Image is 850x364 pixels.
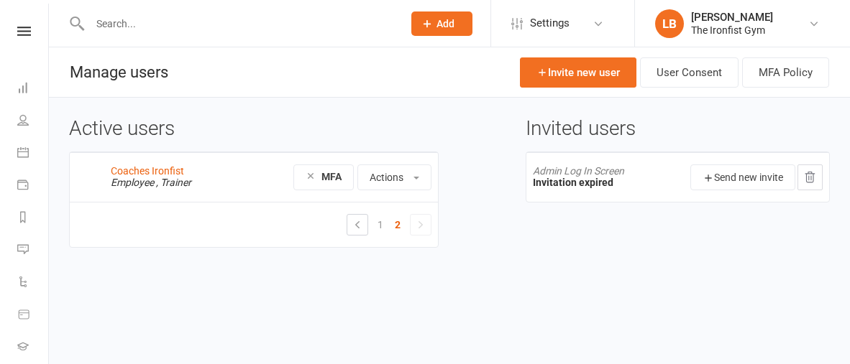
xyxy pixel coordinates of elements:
[17,299,50,332] a: Product Sales
[17,106,50,138] a: People
[640,57,739,88] a: User Consent
[530,7,570,39] span: Settings
[111,177,154,188] em: Employee
[520,57,636,88] a: Invite new user
[321,171,342,182] strong: MFA
[742,57,829,88] button: MFA Policy
[17,73,50,106] a: Dashboard
[111,165,184,177] a: Coaches Ironfist
[690,164,795,190] button: Send new invite
[357,164,431,190] button: Actions
[411,11,472,36] button: Add
[86,14,393,34] input: Search...
[17,202,50,235] a: Reports
[526,118,830,140] h3: Invited users
[389,215,406,235] a: 2
[691,11,773,24] div: [PERSON_NAME]
[49,47,168,97] h1: Manage users
[437,18,454,29] span: Add
[17,170,50,202] a: Payments
[372,215,389,235] a: 1
[533,177,613,188] strong: Invitation expired
[69,118,439,140] h3: Active users
[655,9,684,38] div: LB
[533,165,624,177] span: Admin Log In Screen
[691,24,773,37] div: The Ironfist Gym
[156,177,191,188] em: , Trainer
[17,138,50,170] a: Calendar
